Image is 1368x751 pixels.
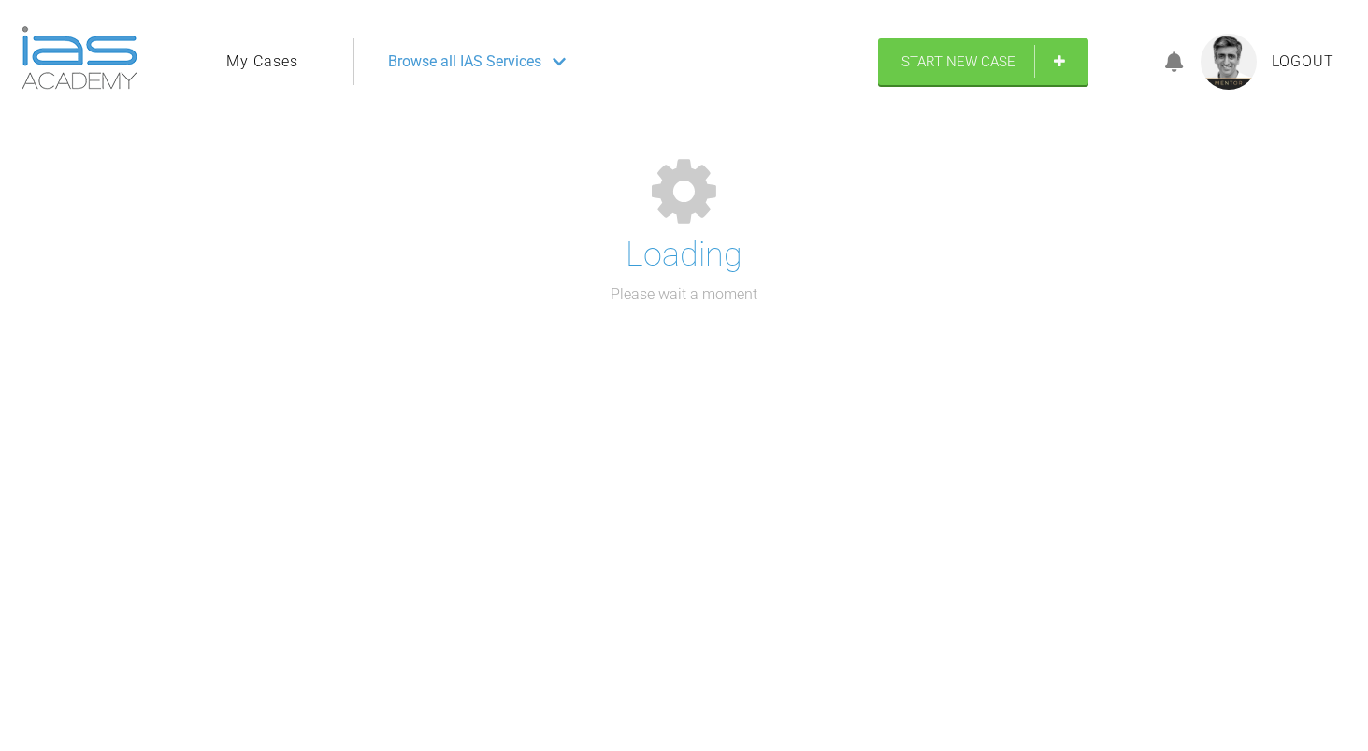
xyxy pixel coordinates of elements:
[388,50,541,74] span: Browse all IAS Services
[901,53,1015,70] span: Start New Case
[226,50,298,74] a: My Cases
[1201,34,1257,90] img: profile.png
[22,26,137,90] img: logo-light.3e3ef733.png
[878,38,1088,85] a: Start New Case
[1272,50,1334,74] a: Logout
[611,282,757,307] p: Please wait a moment
[626,228,742,282] h1: Loading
